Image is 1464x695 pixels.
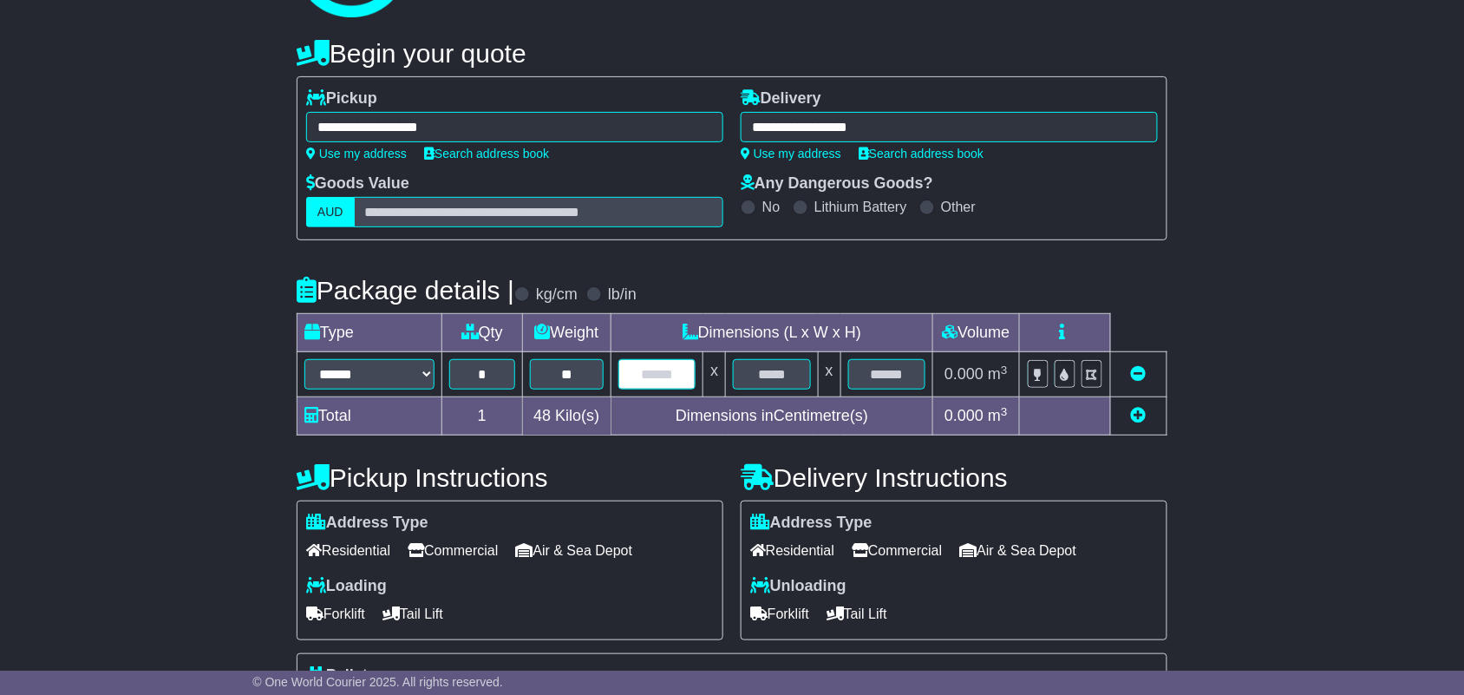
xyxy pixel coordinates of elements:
[306,174,409,193] label: Goods Value
[741,463,1167,492] h4: Delivery Instructions
[750,577,846,596] label: Unloading
[306,197,355,227] label: AUD
[988,365,1008,383] span: m
[960,537,1077,564] span: Air & Sea Depot
[306,89,377,108] label: Pickup
[533,407,551,424] span: 48
[306,577,387,596] label: Loading
[611,397,933,436] td: Dimensions in Centimetre(s)
[762,199,780,215] label: No
[703,352,726,397] td: x
[442,397,523,436] td: 1
[750,537,834,564] span: Residential
[522,397,611,436] td: Kilo(s)
[932,314,1019,352] td: Volume
[814,199,907,215] label: Lithium Battery
[516,537,633,564] span: Air & Sea Depot
[522,314,611,352] td: Weight
[741,89,821,108] label: Delivery
[611,314,933,352] td: Dimensions (L x W x H)
[297,463,723,492] h4: Pickup Instructions
[944,365,984,383] span: 0.000
[852,537,942,564] span: Commercial
[297,276,514,305] h4: Package details |
[1131,365,1147,383] a: Remove this item
[1001,364,1008,377] sup: 3
[442,314,523,352] td: Qty
[297,397,442,436] td: Total
[306,666,368,685] label: Pallet
[408,537,498,564] span: Commercial
[1001,405,1008,418] sup: 3
[741,147,841,161] a: Use my address
[750,600,809,627] span: Forklift
[750,514,873,533] label: Address Type
[536,285,578,305] label: kg/cm
[741,174,933,193] label: Any Dangerous Goods?
[252,675,503,689] span: © One World Courier 2025. All rights reserved.
[297,39,1167,68] h4: Begin your quote
[608,285,637,305] label: lb/in
[382,600,443,627] span: Tail Lift
[306,147,407,161] a: Use my address
[988,407,1008,424] span: m
[306,514,428,533] label: Address Type
[827,600,887,627] span: Tail Lift
[944,407,984,424] span: 0.000
[941,199,976,215] label: Other
[1131,407,1147,424] a: Add new item
[424,147,549,161] a: Search address book
[306,600,365,627] span: Forklift
[859,147,984,161] a: Search address book
[818,352,840,397] td: x
[297,314,442,352] td: Type
[306,537,390,564] span: Residential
